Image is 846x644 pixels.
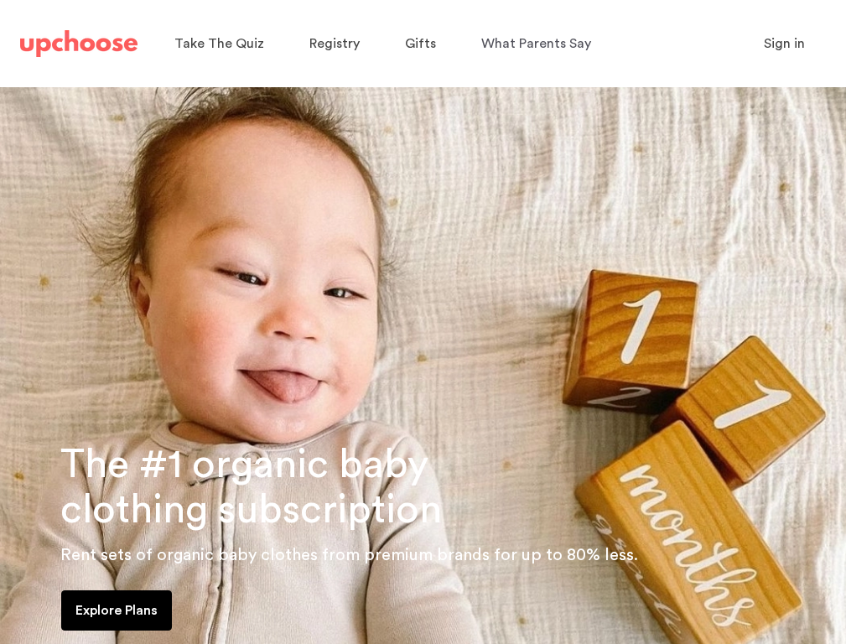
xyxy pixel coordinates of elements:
[75,600,158,621] p: Explore Plans
[743,27,826,60] button: Sign in
[61,590,172,631] a: Explore Plans
[60,542,826,569] p: Rent sets of organic baby clothes from premium brands for up to 80% less.
[174,37,264,50] span: Take The Quiz
[60,444,442,530] span: The #1 organic baby clothing subscription
[309,37,360,50] span: Registry
[481,28,596,60] a: What Parents Say
[405,28,441,60] a: Gifts
[174,28,269,60] a: Take The Quiz
[481,37,591,50] span: What Parents Say
[405,37,436,50] span: Gifts
[764,37,805,50] span: Sign in
[20,27,138,61] a: UpChoose
[309,28,365,60] a: Registry
[20,30,138,57] img: UpChoose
